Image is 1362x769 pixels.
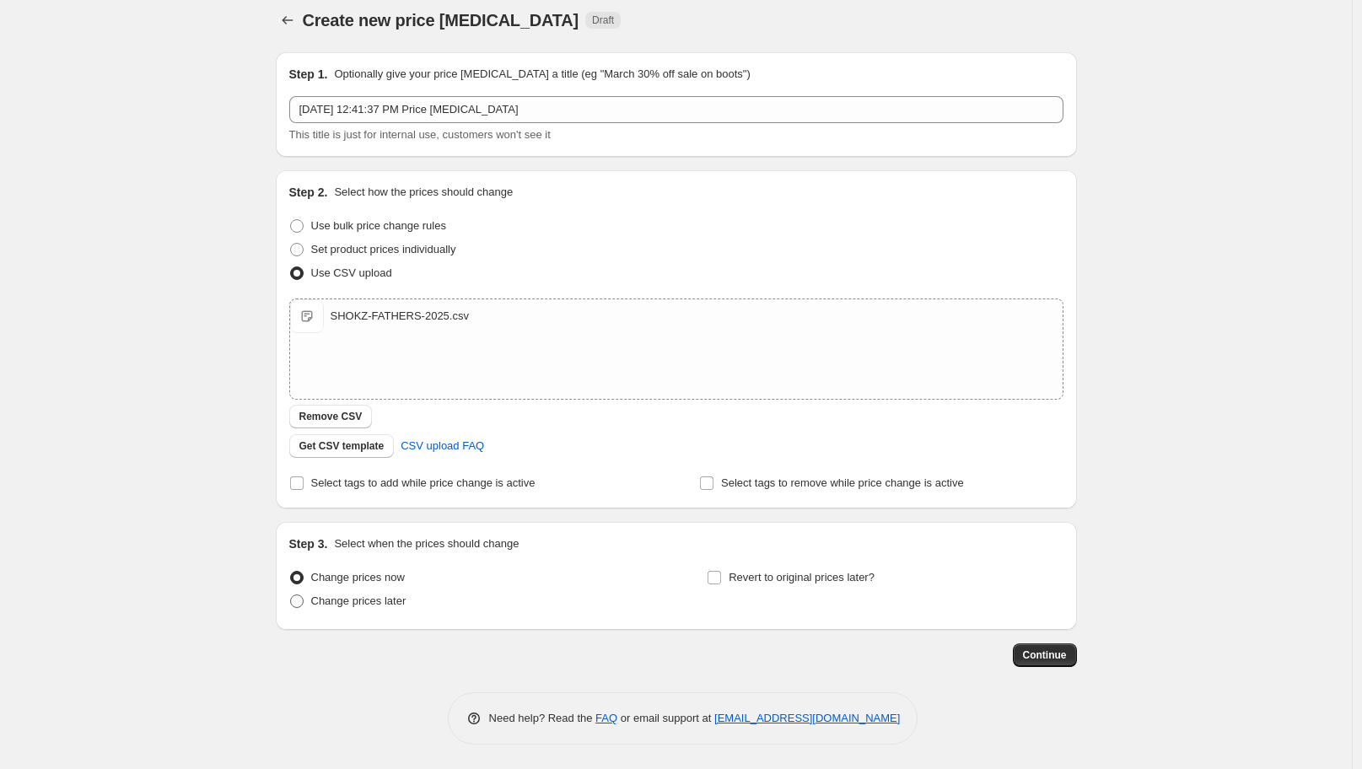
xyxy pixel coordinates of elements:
h2: Step 1. [289,66,328,83]
span: Remove CSV [299,410,363,423]
span: Select tags to remove while price change is active [721,476,964,489]
p: Select how the prices should change [334,184,513,201]
input: 30% off holiday sale [289,96,1063,123]
span: This title is just for internal use, customers won't see it [289,128,551,141]
h2: Step 2. [289,184,328,201]
span: Use CSV upload [311,266,392,279]
a: FAQ [595,712,617,724]
button: Price change jobs [276,8,299,32]
span: Change prices later [311,594,406,607]
span: or email support at [617,712,714,724]
a: [EMAIL_ADDRESS][DOMAIN_NAME] [714,712,900,724]
button: Remove CSV [289,405,373,428]
a: CSV upload FAQ [390,433,494,460]
span: Revert to original prices later? [729,571,875,583]
span: Draft [592,13,614,27]
span: Continue [1023,648,1067,662]
div: SHOKZ-FATHERS-2025.csv [331,308,469,325]
span: CSV upload FAQ [401,438,484,454]
span: Set product prices individually [311,243,456,255]
span: Get CSV template [299,439,385,453]
p: Select when the prices should change [334,535,519,552]
button: Continue [1013,643,1077,667]
span: Need help? Read the [489,712,596,724]
span: Change prices now [311,571,405,583]
span: Select tags to add while price change is active [311,476,536,489]
span: Use bulk price change rules [311,219,446,232]
span: Create new price [MEDICAL_DATA] [303,11,579,30]
button: Get CSV template [289,434,395,458]
h2: Step 3. [289,535,328,552]
p: Optionally give your price [MEDICAL_DATA] a title (eg "March 30% off sale on boots") [334,66,750,83]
